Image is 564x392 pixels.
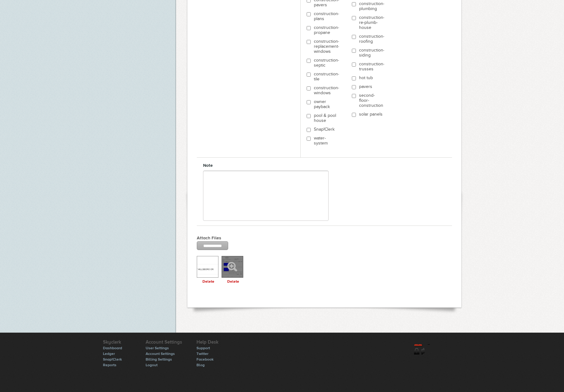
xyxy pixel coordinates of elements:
label: pool & pool house [314,113,339,123]
label: construction-replacement-windows [314,39,339,54]
label: Snap!Clerk [314,127,339,132]
a: Twitter [196,351,208,356]
label: solar panels [359,112,384,117]
label: construction-siding [359,48,384,58]
h6: Skyclerk [103,339,131,345]
a: User Settings [146,346,169,350]
a: Reports [103,363,116,367]
label: water-system [314,136,339,146]
a: Ledger [103,351,115,356]
label: construction-propane [314,25,339,35]
a: Blog [196,363,205,367]
a: skyclerk [414,344,461,360]
label: pavers [359,84,384,89]
a: Facebook [196,357,213,362]
label: construction-tile [314,72,339,82]
a: Account Settings [146,351,175,356]
label: construction-windows [314,85,339,95]
a: Dashboard [103,346,122,350]
h6: Account Settings [146,339,182,345]
label: second-floor-construction [359,93,384,108]
strong: Delete [227,279,243,284]
label: Attach Files [197,235,222,240]
a: Logout [146,363,158,367]
label: construction-roofing [359,34,384,44]
label: hot tub [359,75,384,80]
label: construction-septic [314,58,339,68]
label: construction-plans [314,11,339,21]
a: Billing Settings [146,357,172,362]
strong: Delete [202,279,218,284]
label: construction-re-plumb-house [359,15,384,30]
h3: Note [203,162,347,168]
a: Support [196,346,210,350]
label: construction-trusses [359,62,384,72]
a: Snap!Clerk [103,357,122,362]
h6: Help Desk [196,339,225,345]
label: construction-plumbing [359,1,384,11]
label: owner payback [314,99,339,109]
